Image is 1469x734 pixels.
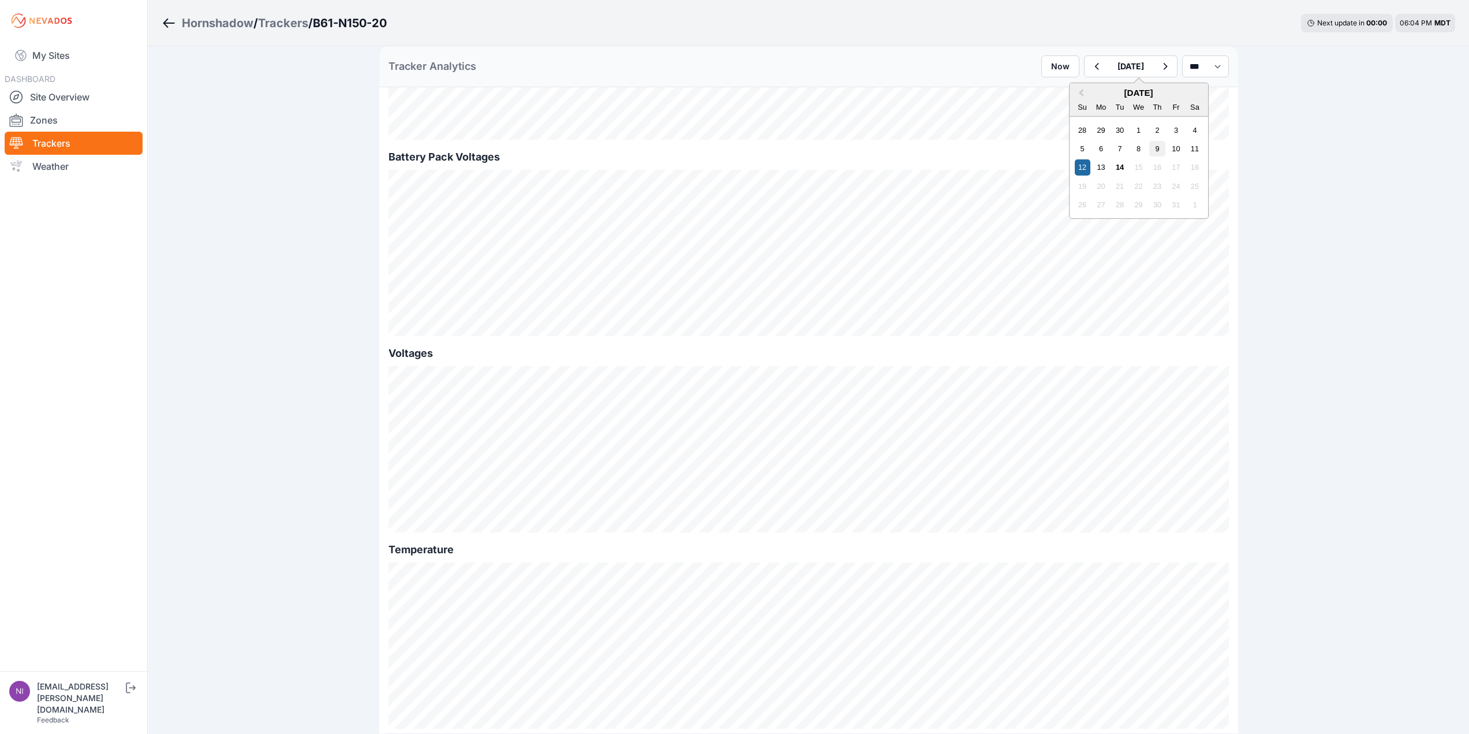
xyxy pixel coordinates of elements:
div: Monday [1093,99,1109,115]
div: Not available Thursday, October 23rd, 2025 [1149,178,1165,194]
button: Now [1041,55,1079,77]
div: Choose Friday, October 10th, 2025 [1168,141,1184,157]
span: / [308,15,313,31]
div: Choose Wednesday, October 8th, 2025 [1131,141,1146,157]
div: Not available Saturday, November 1st, 2025 [1187,197,1202,213]
div: Choose Date [1069,83,1209,219]
div: Not available Wednesday, October 15th, 2025 [1131,159,1146,175]
div: Choose Thursday, October 9th, 2025 [1149,141,1165,157]
div: Saturday [1187,99,1202,115]
img: nick.fritz@nevados.solar [9,681,30,702]
div: Choose Thursday, October 2nd, 2025 [1149,122,1165,138]
div: Not available Monday, October 20th, 2025 [1093,178,1109,194]
button: [DATE] [1108,56,1153,77]
img: Nevados [9,12,74,30]
a: Site Overview [5,85,143,109]
div: Not available Thursday, October 30th, 2025 [1149,197,1165,213]
h2: Battery Pack Voltages [388,149,1229,165]
h2: Temperature [388,542,1229,558]
a: Hornshadow [182,15,253,31]
div: Choose Sunday, October 5th, 2025 [1075,141,1090,157]
div: Choose Saturday, October 4th, 2025 [1187,122,1202,138]
div: Choose Tuesday, October 14th, 2025 [1112,159,1127,175]
div: 00 : 00 [1366,18,1387,28]
span: Next update in [1317,18,1365,27]
div: Not available Monday, October 27th, 2025 [1093,197,1109,213]
div: Choose Friday, October 3rd, 2025 [1168,122,1184,138]
div: Thursday [1149,99,1165,115]
button: Previous Month [1071,84,1089,103]
a: My Sites [5,42,143,69]
a: Weather [5,155,143,178]
div: Choose Sunday, September 28th, 2025 [1075,122,1090,138]
h2: Tracker Analytics [388,58,476,74]
div: Choose Tuesday, October 7th, 2025 [1112,141,1127,157]
div: Not available Saturday, October 18th, 2025 [1187,159,1202,175]
div: Choose Sunday, October 12th, 2025 [1075,159,1090,175]
div: Choose Tuesday, September 30th, 2025 [1112,122,1127,138]
div: Not available Sunday, October 19th, 2025 [1075,178,1090,194]
nav: Breadcrumb [162,8,387,38]
div: Choose Monday, October 13th, 2025 [1093,159,1109,175]
div: Not available Friday, October 24th, 2025 [1168,178,1184,194]
div: Not available Sunday, October 26th, 2025 [1075,197,1090,213]
span: 06:04 PM [1400,18,1432,27]
div: Not available Wednesday, October 29th, 2025 [1131,197,1146,213]
h2: [DATE] [1070,88,1208,98]
div: Not available Saturday, October 25th, 2025 [1187,178,1202,194]
div: Not available Tuesday, October 28th, 2025 [1112,197,1127,213]
div: Friday [1168,99,1184,115]
div: Choose Wednesday, October 1st, 2025 [1131,122,1146,138]
a: Trackers [258,15,308,31]
a: Feedback [37,716,69,724]
div: Tuesday [1112,99,1127,115]
div: Not available Friday, October 17th, 2025 [1168,159,1184,175]
span: MDT [1434,18,1451,27]
div: Month October, 2025 [1073,121,1204,214]
a: Zones [5,109,143,132]
div: Not available Thursday, October 16th, 2025 [1149,159,1165,175]
div: Choose Monday, September 29th, 2025 [1093,122,1109,138]
div: [EMAIL_ADDRESS][PERSON_NAME][DOMAIN_NAME] [37,681,124,716]
span: DASHBOARD [5,74,55,84]
div: Sunday [1075,99,1090,115]
h3: B61-N150-20 [313,15,387,31]
div: Not available Friday, October 31st, 2025 [1168,197,1184,213]
div: Choose Monday, October 6th, 2025 [1093,141,1109,157]
div: Choose Saturday, October 11th, 2025 [1187,141,1202,157]
div: Wednesday [1131,99,1146,115]
span: / [253,15,258,31]
h2: Voltages [388,345,1229,362]
div: Not available Wednesday, October 22nd, 2025 [1131,178,1146,194]
div: Not available Tuesday, October 21st, 2025 [1112,178,1127,194]
a: Trackers [5,132,143,155]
